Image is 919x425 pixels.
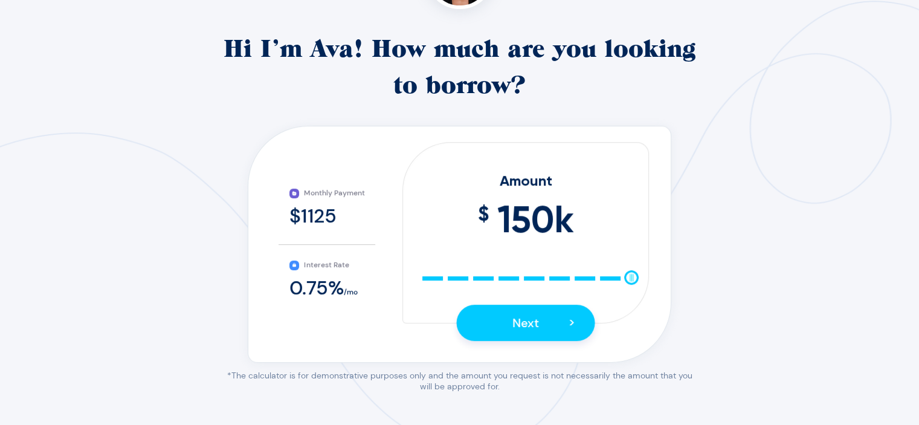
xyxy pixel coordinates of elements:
span: > [568,313,574,333]
span: Next [512,315,539,331]
button: Next> [456,305,595,341]
span: Monthly Payment [304,189,364,198]
div: $1125 [289,203,364,229]
span: 150 k [497,192,573,247]
p: Hi I’m Ava! How much are you looking to borrow? [222,30,697,103]
span: Interest Rate [304,261,349,270]
span: /mo [343,287,357,297]
p: *The calculator is for demonstrative purposes only and the amount you request is not necessarily ... [222,370,697,392]
span: Amount [499,172,552,189]
span: 0.75 % [289,275,343,300]
span: $ [477,192,488,247]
